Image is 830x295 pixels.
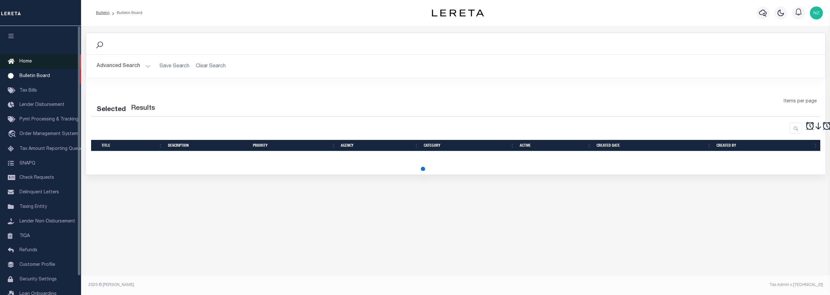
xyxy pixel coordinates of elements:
span: Lender Non-Disbursement [19,219,75,224]
th: Priority [250,140,338,151]
span: TIQA [19,233,30,238]
span: Home [19,59,32,64]
th: Title [99,140,165,151]
li: Bulletin Board [110,10,142,16]
div: 2025 © [PERSON_NAME]. [84,282,456,288]
div: Tax Admin v.[TECHNICAL_ID] [460,282,823,288]
th: Category [421,140,517,151]
th: Created date [594,140,714,151]
span: Delinquent Letters [19,190,59,195]
span: Items per page [784,98,817,105]
div: Selected [97,105,126,115]
span: Taxing Entity [19,205,47,209]
label: Results [131,103,155,114]
span: Pymt Processing & Tracking [19,117,78,122]
i: travel_explore [8,130,18,139]
span: Order Management System [19,132,78,136]
th: Agency [338,140,421,151]
th: Active [517,140,594,151]
img: logo-dark.svg [432,9,484,17]
span: SNAPQ [19,161,35,165]
img: svg+xml;base64,PHN2ZyB4bWxucz0iaHR0cDovL3d3dy53My5vcmcvMjAwMC9zdmciIHBvaW50ZXItZXZlbnRzPSJub25lIi... [810,6,823,19]
span: Customer Profile [19,263,55,267]
span: Check Requests [19,176,54,180]
span: Bulletin Board [19,74,50,78]
a: Bulletin [96,11,110,15]
span: Lender Disbursement [19,103,65,107]
span: Tax Bills [19,88,37,93]
th: description [165,140,250,151]
span: Tax Amount Reporting Queue [19,147,83,151]
th: Created by [714,140,820,151]
span: Refunds [19,248,37,253]
button: Advanced Search [97,60,150,73]
span: Security Settings [19,277,57,282]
